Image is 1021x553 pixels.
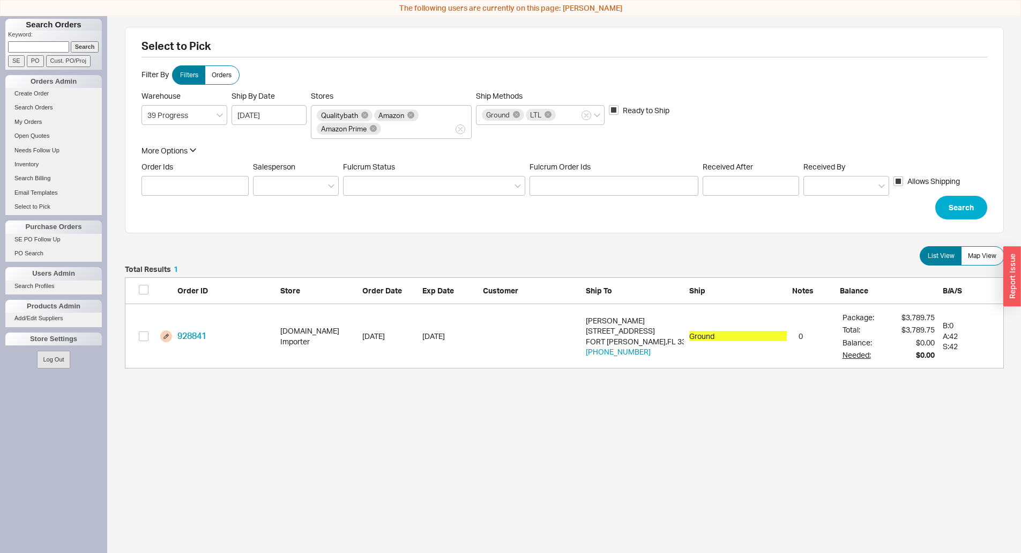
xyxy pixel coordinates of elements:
[483,286,518,295] span: Customer
[311,91,472,101] span: Stores
[949,201,974,214] span: Search
[125,304,1004,368] div: grid
[378,112,404,119] span: Amazon
[212,71,232,79] span: Orders
[174,264,178,274] span: 1
[943,341,997,352] div: S: 42
[5,88,102,99] a: Create Order
[609,105,618,115] input: Ready to Ship
[321,125,367,132] span: Amazon Prime
[586,286,612,295] span: Ship To
[893,176,903,186] input: Allows Shipping
[943,286,962,295] span: B/A/S
[943,320,997,331] div: B: 0
[557,109,565,121] input: Ship Methods
[280,336,356,347] div: Importer
[582,110,591,120] button: Ship Methods
[840,286,868,295] span: Balance
[533,178,539,193] input: Fulcrum Order Ids
[27,55,44,67] input: PO
[343,162,395,171] span: Fulcrum Status
[901,325,935,335] div: $3,789.75
[232,91,307,101] span: Ship By Date
[530,162,698,172] span: Fulcrum Order Ids
[5,267,102,280] div: Users Admin
[530,111,541,119] span: LTL
[141,91,181,100] span: Warehouse
[8,31,102,41] p: Keyword:
[5,102,102,113] a: Search Orders
[586,346,651,357] button: [PHONE_NUMBER]
[5,159,102,170] a: Inventory
[71,41,99,53] input: Search
[878,184,885,188] svg: open menu
[5,300,102,313] div: Products Admin
[321,112,358,119] span: Qualitybath
[623,105,669,116] span: Ready to Ship
[907,176,960,187] span: Allows Shipping
[141,162,249,172] span: Order Ids
[843,325,874,335] div: Total:
[476,91,523,100] span: Ship Methods
[843,312,874,323] div: Package:
[5,234,102,245] a: SE PO Follow Up
[422,331,477,342] div: 8/14/25
[37,351,70,368] button: Log Out
[689,286,705,295] span: Ship
[586,315,683,326] div: [PERSON_NAME]
[141,41,987,57] h2: Select to Pick
[3,3,1018,13] div: The following users are currently on this page:
[5,248,102,259] a: PO Search
[792,331,809,342] span: 0
[217,113,223,117] svg: open menu
[145,178,151,193] input: Order Ids
[689,331,787,342] div: Ground
[253,162,295,171] span: Salesperson
[943,331,997,342] div: A: 42
[803,162,845,171] span: Received By
[5,130,102,142] a: Open Quotes
[5,313,102,324] a: Add/Edit Suppliers
[703,162,799,172] span: Received After
[141,70,169,79] span: Filter By
[928,252,955,260] span: List View
[422,286,454,295] span: Exp Date
[586,315,683,357] div: [STREET_ADDRESS] FORT [PERSON_NAME] , FL 33919
[8,55,25,67] input: SE
[177,286,208,295] span: Order ID
[935,196,987,219] button: Search
[5,116,102,128] a: My Orders
[843,350,874,360] div: Needed:
[141,105,227,125] input: Select...
[792,286,814,295] span: Notes
[141,145,196,156] button: More Options
[5,75,102,88] div: Orders Admin
[5,145,102,156] a: Needs Follow Up
[968,252,996,260] span: Map View
[5,281,102,292] a: Search Profiles
[280,326,356,336] div: [DOMAIN_NAME]
[5,187,102,198] a: Email Templates
[177,330,206,341] a: 928841
[349,180,356,192] input: Fulcrum Status
[46,55,91,67] input: Cust. PO/Proj
[362,286,402,295] span: Order Date
[328,184,334,188] svg: open menu
[5,201,102,212] a: Select to Pick
[916,350,935,360] div: $0.00
[486,111,510,119] span: Ground
[916,337,935,348] div: $0.00
[125,266,178,273] h5: Total Results
[141,145,188,156] div: More Options
[5,220,102,233] div: Purchase Orders
[5,173,102,184] a: Search Billing
[843,337,874,348] div: Balance:
[14,147,59,153] span: Needs Follow Up
[180,71,198,79] span: Filters
[5,333,102,345] div: Store Settings
[362,331,417,342] div: 8/12/25
[563,3,622,12] span: [PERSON_NAME]
[901,312,935,323] div: $3,789.75
[280,286,300,295] span: Store
[5,19,102,31] h1: Search Orders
